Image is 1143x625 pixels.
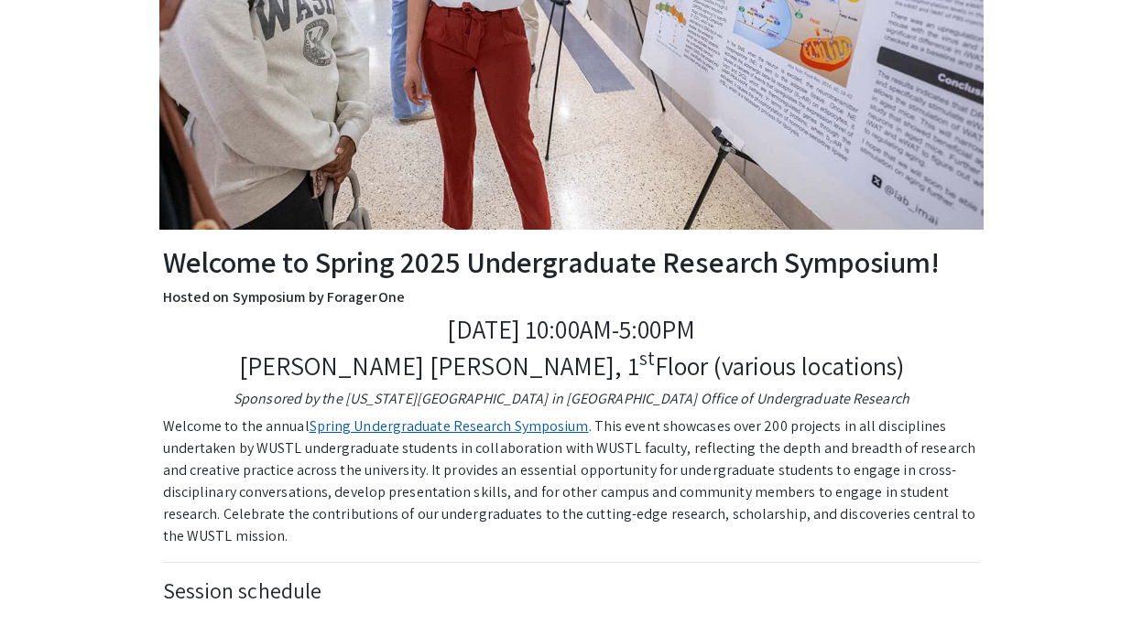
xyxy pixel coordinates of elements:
[163,286,981,308] p: Hosted on Symposium by ForagerOne
[163,577,981,604] h4: Session schedule
[310,416,589,436] a: Spring Undergraduate Research Symposium
[639,346,655,371] sup: st
[163,314,981,345] p: [DATE] 10:00AM-5:00PM
[163,244,981,279] h2: Welcome to Spring 2025 Undergraduate Research Symposium!
[163,415,981,547] p: Welcome to the annual . This event showcases over 200 projects in all disciplines undertaken by W...
[163,350,981,382] p: [PERSON_NAME] [PERSON_NAME], 1 Floor (various locations)
[234,389,909,408] em: Sponsored by the [US_STATE][GEOGRAPHIC_DATA] in [GEOGRAPHIC_DATA] Office of Undergraduate Research
[14,543,78,611] iframe: Chat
